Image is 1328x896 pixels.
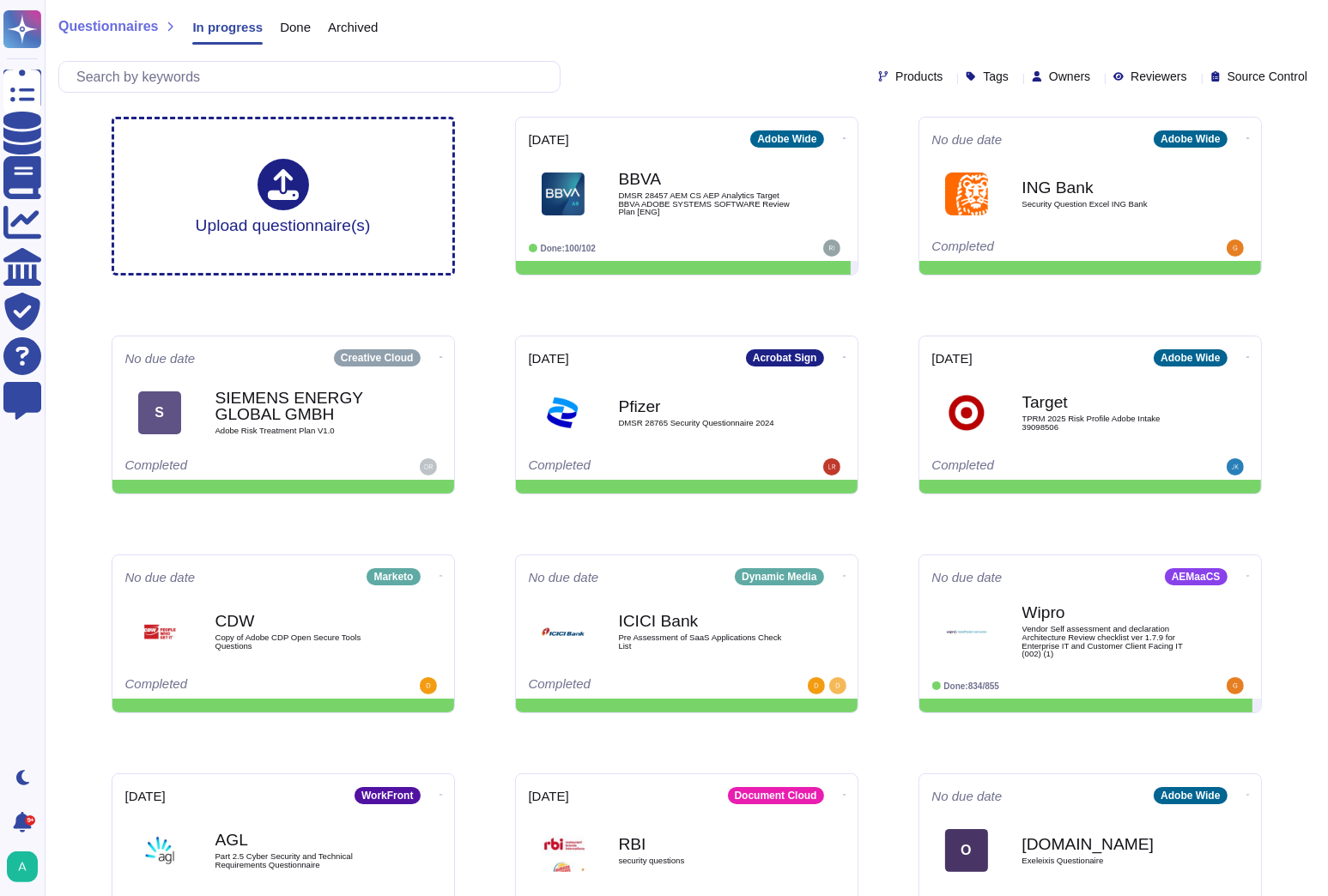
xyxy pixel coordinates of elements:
[355,787,420,804] div: WorkFront
[138,391,181,434] div: S
[619,857,791,865] span: security questions
[215,832,387,848] b: AGL
[932,133,1003,146] span: No due date
[529,352,569,365] span: [DATE]
[932,239,1143,257] div: Completed
[1022,200,1194,209] span: Security Question Excel ING Bank
[542,829,585,872] img: Logo
[1154,787,1227,804] div: Adobe Wide
[1131,70,1186,82] span: Reviewers
[138,610,181,653] img: Logo
[529,571,599,584] span: No due date
[334,349,421,366] div: Creative Cloud
[932,458,1143,475] div: Completed
[728,787,824,804] div: Document Cloud
[1022,179,1194,196] b: ING Bank
[280,21,311,33] span: Done
[735,568,823,585] div: Dynamic Media
[192,21,263,33] span: In progress
[420,458,437,475] img: user
[1227,239,1244,257] img: user
[215,427,387,435] span: Adobe Risk Treatment Plan V1.0
[1022,604,1194,621] b: Wipro
[542,391,585,434] img: Logo
[1022,415,1194,431] span: TPRM 2025 Risk Profile Adobe Intake 39098506
[1022,625,1194,657] span: Vendor Self assessment and declaration Architecture Review checklist ver 1.7.9 for Enterprise IT ...
[746,349,824,366] div: Acrobat Sign
[420,677,437,694] img: user
[945,829,988,872] div: O
[823,458,840,475] img: user
[808,677,825,694] img: user
[367,568,420,585] div: Marketo
[125,571,196,584] span: No due date
[619,613,791,629] b: ICICI Bank
[619,419,791,427] span: DMSR 28765 Security Questionnaire 2024
[619,398,791,415] b: Pfizer
[125,458,336,475] div: Completed
[529,790,569,802] span: [DATE]
[1022,394,1194,410] b: Target
[1154,130,1227,148] div: Adobe Wide
[1165,568,1228,585] div: AEMaaCS
[542,610,585,653] img: Logo
[983,70,1009,82] span: Tags
[932,790,1003,802] span: No due date
[945,610,988,653] img: Logo
[529,458,739,475] div: Completed
[829,677,846,694] img: user
[1049,70,1090,82] span: Owners
[529,677,739,694] div: Completed
[619,633,791,650] span: Pre Assessment of SaaS Applications Check List
[196,159,371,233] div: Upload questionnaire(s)
[823,239,840,257] img: user
[945,173,988,215] img: Logo
[1022,836,1194,852] b: [DOMAIN_NAME]
[328,21,378,33] span: Archived
[619,836,791,852] b: RBI
[58,20,158,33] span: Questionnaires
[215,613,387,629] b: CDW
[932,352,973,365] span: [DATE]
[125,677,336,694] div: Completed
[945,391,988,434] img: Logo
[68,62,560,92] input: Search by keywords
[7,851,38,882] img: user
[932,571,1003,584] span: No due date
[895,70,943,82] span: Products
[1228,70,1307,82] span: Source Control
[1154,349,1227,366] div: Adobe Wide
[125,352,196,365] span: No due date
[542,173,585,215] img: Logo
[1227,458,1244,475] img: user
[529,133,569,146] span: [DATE]
[619,171,791,187] b: BBVA
[1227,677,1244,694] img: user
[125,790,166,802] span: [DATE]
[215,852,387,869] span: Part 2.5 Cyber Security and Technical Requirements Questionnaire
[1022,857,1194,865] span: Exeleixis Questionaire
[541,244,597,253] span: Done: 100/102
[215,390,387,422] b: SIEMENS ENERGY GLOBAL GMBH
[25,815,35,826] div: 9+
[944,681,1000,691] span: Done: 834/855
[3,848,50,886] button: user
[215,633,387,650] span: Copy of Adobe CDP Open Secure Tools Questions
[619,191,791,216] span: DMSR 28457 AEM CS AEP Analytics Target BBVA ADOBE SYSTEMS SOFTWARE Review Plan [ENG]
[138,829,181,872] img: Logo
[750,130,823,148] div: Adobe Wide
